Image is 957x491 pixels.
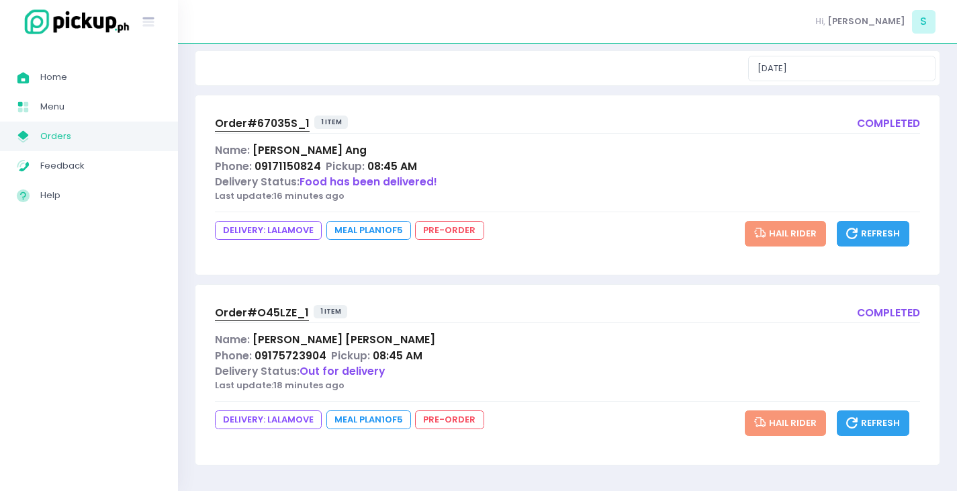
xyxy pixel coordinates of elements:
[331,349,370,363] span: Pickup:
[827,15,905,28] span: [PERSON_NAME]
[255,159,321,173] span: 09171150824
[215,306,309,320] span: Order# O45LZE_1
[215,379,273,392] span: Last update:
[300,175,437,189] span: Food has been delivered!
[40,157,161,175] span: Feedback
[326,410,411,429] span: Meal Plan 1 of 5
[215,364,300,378] span: Delivery Status:
[754,416,817,429] span: Hail Rider
[255,349,326,363] span: 09175723904
[415,221,484,240] span: pre-order
[215,221,322,240] span: DELIVERY: lalamove
[857,116,920,134] div: completed
[40,128,161,145] span: Orders
[40,98,161,116] span: Menu
[273,189,345,202] span: 16 minutes ago
[912,10,936,34] span: S
[815,15,825,28] span: Hi,
[215,332,250,347] span: Name:
[253,143,367,157] span: [PERSON_NAME] Ang
[300,364,385,378] span: Out for delivery
[326,221,411,240] span: Meal Plan 1 of 5
[40,69,161,86] span: Home
[846,227,900,240] span: Refresh
[215,175,300,189] span: Delivery Status:
[253,332,435,347] span: [PERSON_NAME] [PERSON_NAME]
[215,159,252,173] span: Phone:
[367,159,417,173] span: 08:45 AM
[857,305,920,323] div: completed
[17,7,131,36] img: logo
[314,305,348,318] span: 1 item
[215,116,310,130] span: Order# 67035S_1
[215,143,250,157] span: Name:
[373,349,422,363] span: 08:45 AM
[215,189,273,202] span: Last update:
[273,379,345,392] span: 18 minutes ago
[415,410,484,429] span: pre-order
[215,349,252,363] span: Phone:
[754,227,817,240] span: Hail Rider
[846,416,900,429] span: Refresh
[215,410,322,429] span: DELIVERY: lalamove
[40,187,161,204] span: Help
[326,159,365,173] span: Pickup:
[314,116,349,129] span: 1 item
